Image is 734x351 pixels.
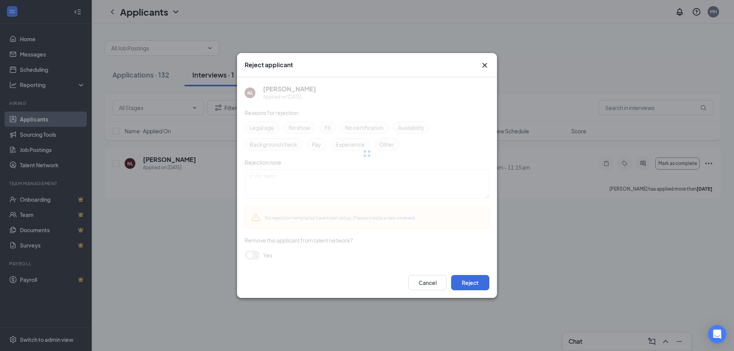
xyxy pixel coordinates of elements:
[408,275,447,290] button: Cancel
[480,61,489,70] button: Close
[708,325,726,343] div: Open Intercom Messenger
[480,61,489,70] svg: Cross
[245,61,293,69] h3: Reject applicant
[451,275,489,290] button: Reject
